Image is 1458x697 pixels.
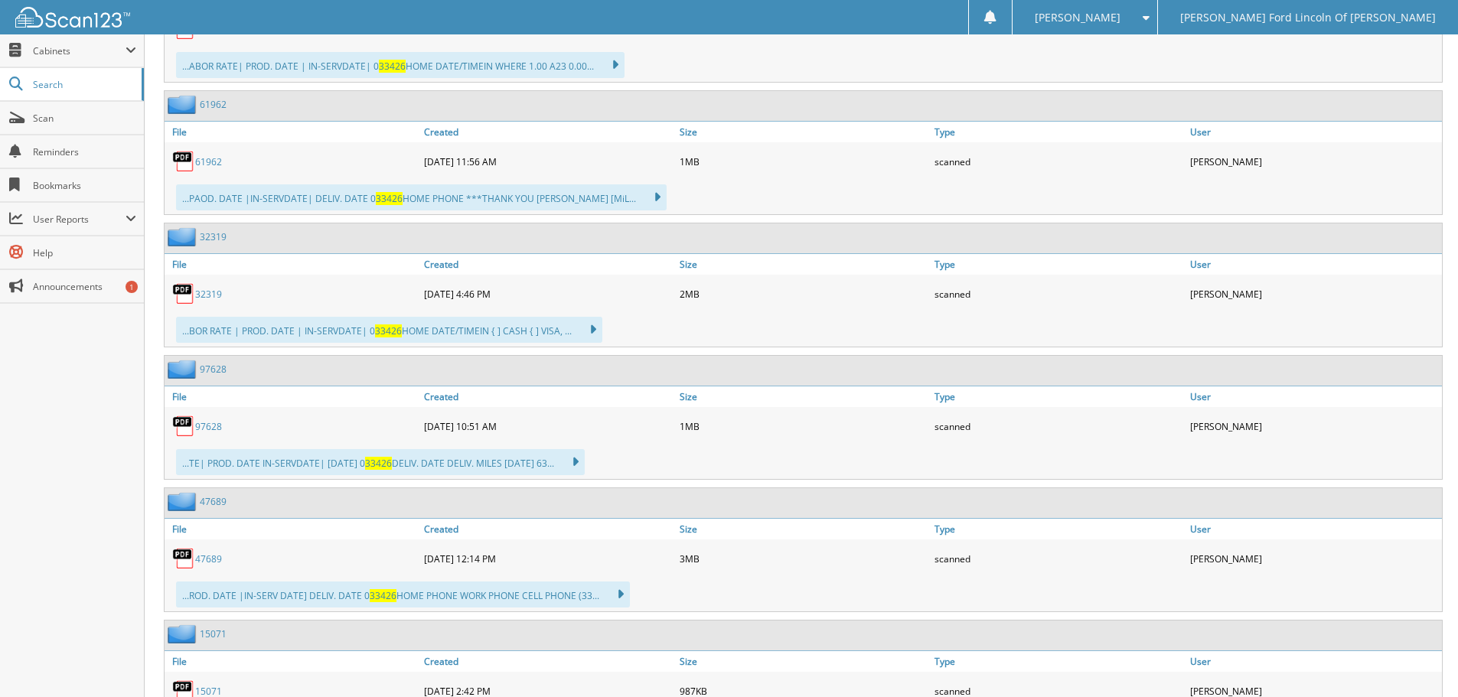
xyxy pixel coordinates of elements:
a: File [165,386,420,407]
a: Type [931,519,1186,539]
span: Search [33,78,134,91]
span: Reminders [33,145,136,158]
div: [PERSON_NAME] [1186,411,1442,441]
a: Created [420,254,676,275]
a: Created [420,122,676,142]
div: [DATE] 10:51 AM [420,411,676,441]
span: Help [33,246,136,259]
div: scanned [931,411,1186,441]
img: PDF.png [172,282,195,305]
img: folder2.png [168,360,200,379]
a: Size [676,519,931,539]
span: 33426 [376,192,403,205]
div: [PERSON_NAME] [1186,278,1442,309]
div: [DATE] 4:46 PM [420,278,676,309]
div: ...ABOR RATE| PROD. DATE | IN-SERVDATE| 0 HOME DATE/TIMEIN WHERE 1.00 A23 0.00... [176,52,625,78]
a: 97628 [195,420,222,433]
span: 33426 [375,324,402,337]
a: 47689 [195,552,222,565]
a: User [1186,519,1442,539]
span: [PERSON_NAME] [1035,13,1120,22]
a: User [1186,122,1442,142]
a: Created [420,651,676,672]
a: User [1186,254,1442,275]
a: Created [420,519,676,539]
div: [DATE] 12:14 PM [420,543,676,574]
span: [PERSON_NAME] Ford Lincoln Of [PERSON_NAME] [1180,13,1436,22]
a: File [165,519,420,539]
span: 33426 [379,60,406,73]
a: File [165,122,420,142]
span: Announcements [33,280,136,293]
div: 1MB [676,146,931,177]
a: Type [931,254,1186,275]
img: PDF.png [172,150,195,173]
a: Created [420,386,676,407]
img: PDF.png [172,415,195,438]
a: File [165,254,420,275]
a: 15071 [200,627,227,640]
span: User Reports [33,213,126,226]
a: 61962 [195,155,222,168]
span: Scan [33,112,136,125]
span: Cabinets [33,44,126,57]
a: User [1186,651,1442,672]
a: Type [931,122,1186,142]
a: 32319 [195,288,222,301]
div: ...ROD. DATE |IN-SERV DATE] DELIV. DATE 0 HOME PHONE WORK PHONE CELL PHONE (33... [176,581,630,607]
div: scanned [931,146,1186,177]
a: File [165,651,420,672]
img: folder2.png [168,624,200,643]
span: 33426 [365,457,392,470]
a: 61962 [200,98,227,111]
div: 1MB [676,411,931,441]
span: Bookmarks [33,179,136,192]
div: [PERSON_NAME] [1186,146,1442,177]
img: folder2.png [168,95,200,114]
div: 1 [126,281,138,293]
div: ...PAOD. DATE |IN-SERVDATE| DELIV. DATE 0 HOME PHONE ***THANK YOU [PERSON_NAME] [MiL... [176,184,667,210]
img: folder2.png [168,492,200,511]
div: [PERSON_NAME] [1186,543,1442,574]
div: [DATE] 11:56 AM [420,146,676,177]
div: ...BOR RATE | PROD. DATE | IN-SERVDATE| 0 HOME DATE/TIMEIN { ] CASH { ] VISA, ... [176,317,602,343]
div: scanned [931,278,1186,309]
a: 47689 [200,495,227,508]
a: 97628 [200,363,227,376]
a: User [1186,386,1442,407]
div: scanned [931,543,1186,574]
a: Size [676,122,931,142]
span: 33426 [370,589,396,602]
a: Type [931,386,1186,407]
div: 2MB [676,278,931,309]
img: scan123-logo-white.svg [15,7,130,28]
img: PDF.png [172,547,195,570]
div: 3MB [676,543,931,574]
a: Type [931,651,1186,672]
img: folder2.png [168,227,200,246]
div: ...TE| PROD. DATE IN-SERVDATE| [DATE] 0 DELIV. DATE DELIV. MILES [DATE] 63... [176,449,585,475]
a: 32319 [200,230,227,243]
a: Size [676,651,931,672]
a: Size [676,386,931,407]
a: Size [676,254,931,275]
